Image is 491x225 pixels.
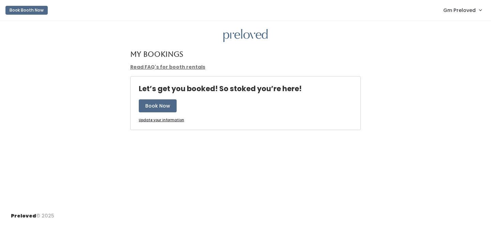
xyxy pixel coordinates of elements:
a: Book Booth Now [5,3,48,18]
img: preloved logo [223,29,268,42]
h4: Let’s get you booked! So stoked you’re here! [139,85,302,93]
a: Gm Preloved [436,3,488,17]
a: Read FAQ's for booth rentals [130,64,205,70]
div: © 2025 [11,207,54,220]
a: Update your information [139,118,184,123]
span: Preloved [11,212,36,219]
button: Book Now [139,99,177,112]
span: Gm Preloved [443,6,476,14]
button: Book Booth Now [5,6,48,15]
u: Update your information [139,117,184,123]
h4: My Bookings [130,50,183,58]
